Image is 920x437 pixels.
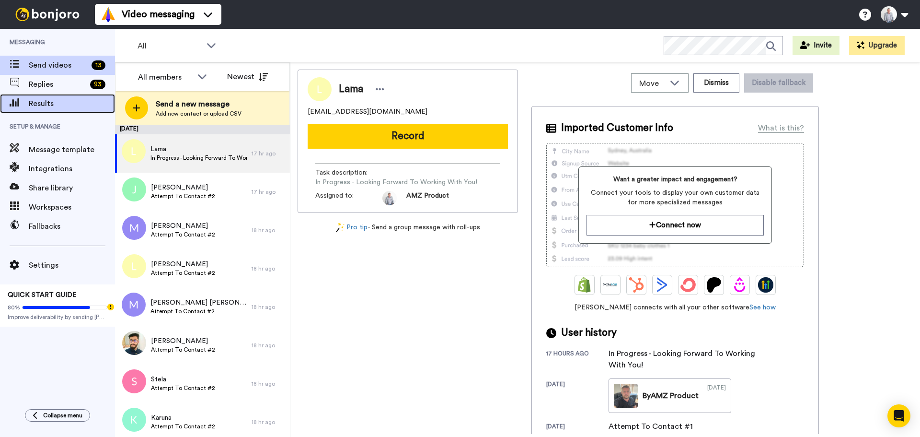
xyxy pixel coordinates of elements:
[298,223,518,233] div: - Send a group message with roll-ups
[252,265,285,272] div: 18 hr ago
[151,192,215,200] span: Attempt To Contact #2
[603,277,618,293] img: Ontraport
[29,163,115,175] span: Integrations
[29,260,115,271] span: Settings
[308,124,508,149] button: Record
[25,409,90,422] button: Collapse menu
[793,36,839,55] button: Invite
[43,412,82,419] span: Collapse menu
[101,7,116,22] img: vm-color.svg
[151,423,215,430] span: Attempt To Contact #2
[29,201,115,213] span: Workspaces
[151,346,215,354] span: Attempt To Contact #2
[8,313,107,321] span: Improve deliverability by sending [PERSON_NAME]’s from your own email
[151,221,215,231] span: [PERSON_NAME]
[382,191,397,205] img: 0c7be819-cb90-4fe4-b844-3639e4b630b0-1684457197.jpg
[8,304,20,311] span: 80%
[643,390,699,402] div: By AMZ Product
[150,144,247,154] span: Lama
[546,380,609,413] div: [DATE]
[122,331,146,355] img: e86c5c5e-9385-4a32-abbe-880a879df1ad.jpg
[156,110,241,118] span: Add new contact or upload CSV
[758,122,804,134] div: What is this?
[586,175,763,184] span: Want a greater impact and engagement?
[151,231,215,238] span: Attempt To Contact #2
[609,421,693,432] div: Attempt To Contact #1
[308,77,332,101] img: Image of Lama
[586,188,763,207] span: Connect your tools to display your own customer data for more specialized messages
[11,8,83,21] img: bj-logo-header-white.svg
[122,216,146,240] img: m.png
[586,215,763,236] button: Connect now
[138,71,193,83] div: All members
[29,98,115,109] span: Results
[29,144,115,155] span: Message template
[29,182,115,194] span: Share library
[151,269,215,277] span: Attempt To Contact #2
[252,342,285,349] div: 18 hr ago
[749,304,776,311] a: See how
[609,348,762,371] div: In Progress - Looking Forward To Working With You!
[546,303,804,312] span: [PERSON_NAME] connects with all your other software
[252,380,285,388] div: 18 hr ago
[252,226,285,234] div: 18 hr ago
[561,326,617,340] span: User history
[122,293,146,317] img: m.png
[336,223,345,233] img: magic-wand.svg
[115,125,290,134] div: [DATE]
[29,59,88,71] span: Send videos
[220,67,275,86] button: Newest
[151,336,215,346] span: [PERSON_NAME]
[122,369,146,393] img: s.png
[252,303,285,311] div: 18 hr ago
[151,375,215,384] span: Stela
[122,139,146,163] img: l.png
[151,260,215,269] span: [PERSON_NAME]
[614,384,638,408] img: 20d5be5a-4fe2-4cde-91af-8605d71904c5-thumb.jpg
[315,168,382,177] span: Task description :
[561,121,673,135] span: Imported Customer Info
[315,191,382,205] span: Assigned to:
[151,413,215,423] span: Karuna
[151,384,215,392] span: Attempt To Contact #2
[122,8,195,21] span: Video messaging
[707,384,726,408] div: [DATE]
[252,418,285,426] div: 18 hr ago
[336,223,368,233] a: Pro tip
[308,107,427,117] span: [EMAIL_ADDRESS][DOMAIN_NAME]
[744,73,813,93] button: Disable fallback
[122,177,146,201] img: j.png
[150,154,247,162] span: In Progress - Looking Forward To Working With You!
[577,277,592,293] img: Shopify
[252,150,285,157] div: 17 hr ago
[758,277,773,293] img: GoHighLevel
[339,82,363,96] span: Lama
[849,36,905,55] button: Upgrade
[252,188,285,196] div: 17 hr ago
[639,78,665,89] span: Move
[680,277,696,293] img: ConvertKit
[655,277,670,293] img: ActiveCampaign
[90,80,105,89] div: 93
[8,292,77,298] span: QUICK START GUIDE
[315,177,477,187] span: In Progress - Looking Forward To Working With You!
[29,221,115,232] span: Fallbacks
[609,378,731,413] a: ByAMZ Product[DATE]
[138,40,202,52] span: All
[150,307,247,315] span: Attempt To Contact #2
[156,98,241,110] span: Send a new message
[150,298,247,307] span: [PERSON_NAME] [PERSON_NAME]
[546,423,609,432] div: [DATE]
[706,277,722,293] img: Patreon
[92,60,105,70] div: 13
[122,254,146,278] img: l.png
[629,277,644,293] img: Hubspot
[151,183,215,192] span: [PERSON_NAME]
[406,191,449,205] span: AMZ Product
[546,350,609,371] div: 17 hours ago
[887,404,910,427] div: Open Intercom Messenger
[122,408,146,432] img: k.png
[693,73,739,93] button: Dismiss
[106,303,115,311] div: Tooltip anchor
